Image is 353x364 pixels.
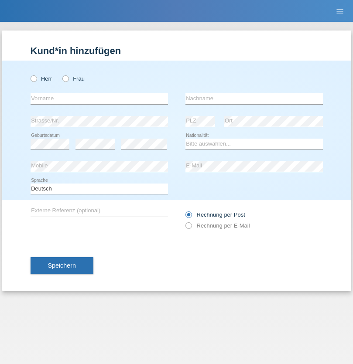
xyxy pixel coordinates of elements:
input: Rechnung per Post [185,211,191,222]
input: Herr [31,75,36,81]
input: Rechnung per E-Mail [185,222,191,233]
span: Speichern [48,262,76,269]
a: menu [331,8,349,14]
label: Herr [31,75,52,82]
i: menu [336,7,344,16]
h1: Kund*in hinzufügen [31,45,323,56]
label: Rechnung per Post [185,211,245,218]
label: Rechnung per E-Mail [185,222,250,229]
button: Speichern [31,257,93,274]
input: Frau [62,75,68,81]
label: Frau [62,75,85,82]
